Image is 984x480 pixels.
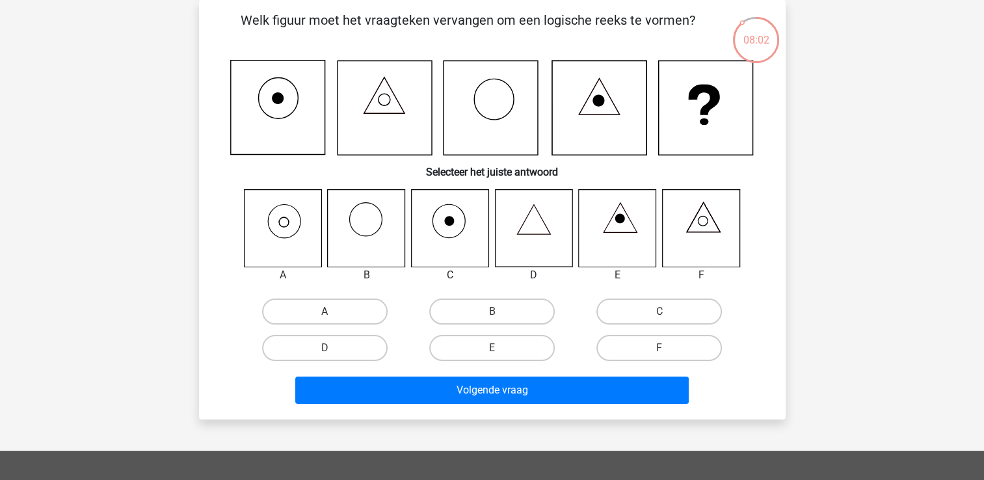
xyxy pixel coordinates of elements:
label: E [429,335,555,361]
button: Volgende vraag [295,377,689,404]
div: E [568,267,667,283]
label: D [262,335,388,361]
div: A [234,267,332,283]
label: C [596,299,722,325]
div: B [317,267,416,283]
h6: Selecteer het juiste antwoord [220,155,765,178]
div: 08:02 [732,16,780,48]
div: C [401,267,499,283]
div: D [485,267,583,283]
label: F [596,335,722,361]
label: B [429,299,555,325]
p: Welk figuur moet het vraagteken vervangen om een logische reeks te vormen? [220,10,716,49]
label: A [262,299,388,325]
div: F [652,267,751,283]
